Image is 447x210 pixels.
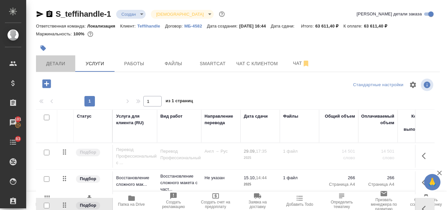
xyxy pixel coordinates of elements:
div: Вид работ [160,113,183,120]
button: Скопировать ссылку для ЯМессенджера [36,10,44,18]
p: 2025 [244,155,277,161]
p: 1 файл [283,175,316,181]
p: Клиент: [120,24,137,29]
div: Создан [116,10,146,19]
button: Добавить тэг [36,41,50,55]
div: Направление перевода [205,113,237,126]
p: 63 611,40 ₽ [364,24,392,29]
p: Страница А4 [322,181,355,188]
span: Чат [286,59,317,67]
p: 14 501 [322,148,355,155]
p: 266 [322,175,355,181]
p: Страница А4 [362,181,394,188]
button: 🙏 [424,174,440,190]
p: [DATE] 16:44 [239,24,271,29]
div: Оплачиваемый объем [361,113,394,126]
p: Подбор [80,202,96,209]
button: Показать кнопки [418,175,434,190]
a: Teffihandle [137,23,165,29]
button: Создать счет на предоплату [194,192,237,210]
a: МБ-4582 [184,23,207,29]
button: 0.00 RUB; [86,30,95,38]
div: Услуга для клиента (RU) [116,113,154,126]
div: Файлы [283,113,298,120]
button: Добавить Todo [279,192,321,210]
span: Smartcat [197,60,228,68]
p: слово [322,155,355,161]
div: Кол-во ед. изм., выполняемое в час [401,113,434,139]
p: Teffihandle [137,24,165,29]
p: Маржинальность: [36,31,73,36]
svg: Отписаться [302,60,310,67]
span: Настроить таблицу [405,77,421,93]
a: 101 [2,114,25,131]
span: Посмотреть информацию [421,79,435,91]
div: Общий объем [325,113,355,120]
span: Детали [40,60,71,68]
button: Создан [119,11,138,17]
div: Статус [77,113,92,120]
p: Англ → Рус [205,148,237,155]
div: split button [351,80,405,90]
span: 🙏 [427,175,438,189]
button: Доп статусы указывают на важность/срочность заказа [218,10,226,18]
p: МБ-4582 [184,24,207,29]
span: Добавить Todo [286,202,313,207]
p: К оплате: [343,24,364,29]
button: Скопировать ссылку на оценку заказа [405,192,447,210]
span: 83 [12,136,24,142]
span: Создать рекламацию [156,200,191,209]
span: Услуги [79,60,111,68]
p: Не указан [205,175,237,181]
p: Подбор [80,149,96,156]
button: Пересчитать [26,192,68,210]
p: Перевод Профессиональный [160,148,198,161]
span: Заявка на доставку [241,200,275,209]
span: Файлы [158,60,189,68]
a: S_teffihandle-1 [56,10,111,18]
p: 15.10, [244,175,256,180]
span: Работы [118,60,150,68]
a: 83 [2,134,25,150]
p: Итого: [301,24,315,29]
div: Создан [151,10,213,19]
div: Дата сдачи [244,113,268,120]
button: Создать рекламацию [152,192,195,210]
button: Добавить услугу [38,77,56,90]
button: Показать кнопки [418,148,434,164]
p: Восстановление сложного мак... [116,175,154,188]
p: 1 файл [283,148,316,155]
p: 14:44 [256,175,267,180]
span: Пересчитать [36,202,59,207]
p: Восстановление сложного макета с част... [160,173,198,193]
span: Определить тематику [325,200,359,209]
button: Призвать менеджера по развитию [363,192,405,210]
p: 63 611,40 ₽ [315,24,343,29]
p: Перевод Профессиональный с ... [116,146,154,166]
span: Папка на Drive [118,202,145,207]
p: Локализация [87,24,120,29]
p: 100% [73,31,86,36]
p: слово [362,155,394,161]
span: [PERSON_NAME] детали заказа [357,11,422,17]
p: 2025 [244,181,277,188]
span: Создать счет на предоплату [198,200,233,209]
p: 266 [362,175,394,181]
button: Скопировать ссылку [45,10,53,18]
button: Заявка на доставку [237,192,279,210]
p: Дата создания: [207,24,239,29]
p: Дата сдачи: [271,24,296,29]
span: из 1 страниц [166,97,193,106]
p: 14 501 [362,148,394,155]
p: Договор: [165,24,184,29]
button: Определить тематику [321,192,363,210]
span: Чат с клиентом [236,60,278,68]
button: Папка на Drive [110,192,152,210]
button: [DEMOGRAPHIC_DATA] [154,11,206,17]
p: 17:35 [256,149,267,154]
span: 101 [11,116,26,123]
p: Ответственная команда: [36,24,87,29]
p: Подбор [80,176,96,182]
p: 29.09, [244,149,256,154]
